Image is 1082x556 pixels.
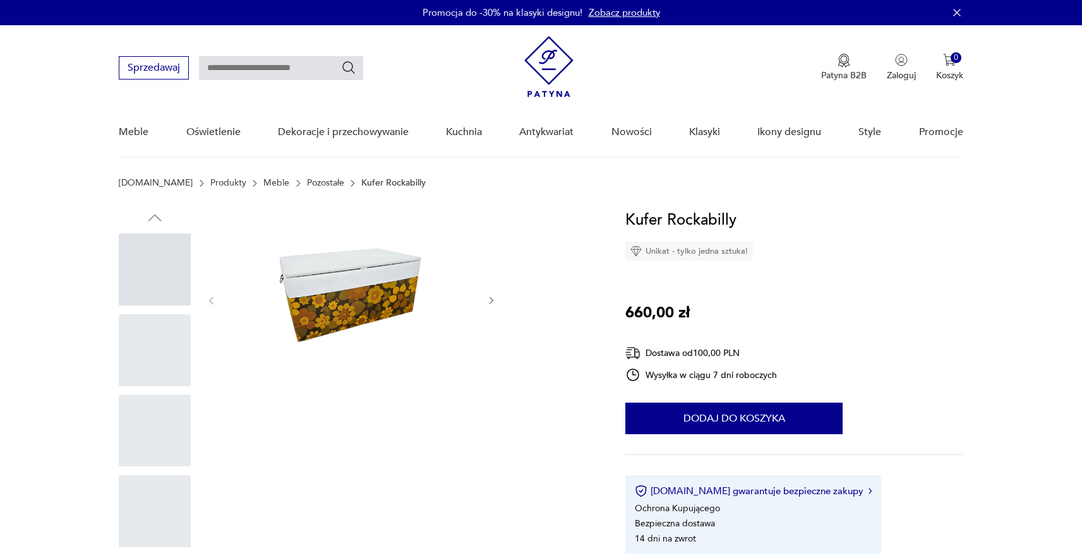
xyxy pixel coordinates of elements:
li: Ochrona Kupującego [635,502,720,514]
a: Pozostałe [307,178,344,188]
img: Ikona medalu [838,54,850,68]
img: Ikona diamentu [630,245,642,257]
img: Ikona certyfikatu [635,485,647,497]
button: Zaloguj [887,54,916,81]
p: 660,00 zł [625,301,690,325]
div: Dostawa od 100,00 PLN [625,345,777,361]
li: 14 dni na zwrot [635,533,696,545]
a: Dekoracje i przechowywanie [278,108,409,157]
a: Meble [263,178,289,188]
p: Koszyk [936,69,963,81]
button: Sprzedawaj [119,56,189,80]
img: Ikonka użytkownika [895,54,908,66]
h1: Kufer Rockabilly [625,208,736,232]
img: Ikona koszyka [943,54,956,66]
button: Szukaj [341,60,356,75]
p: Kufer Rockabilly [361,178,426,188]
button: 0Koszyk [936,54,963,81]
img: Zdjęcie produktu Kufer Rockabilly [229,208,473,391]
p: Zaloguj [887,69,916,81]
img: Ikona strzałki w prawo [869,488,872,494]
div: 0 [951,52,961,63]
div: Unikat - tylko jedna sztuka! [625,242,753,261]
a: Promocje [919,108,963,157]
img: Ikona dostawy [625,345,640,361]
a: Zobacz produkty [589,6,660,19]
img: Patyna - sklep z meblami i dekoracjami vintage [524,36,574,97]
p: Patyna B2B [821,69,867,81]
a: Style [858,108,881,157]
button: Dodaj do koszyka [625,403,843,434]
a: Produkty [210,178,246,188]
a: Sprzedawaj [119,64,189,73]
a: Ikony designu [757,108,821,157]
a: Ikona medaluPatyna B2B [821,54,867,81]
a: Meble [119,108,148,157]
p: Promocja do -30% na klasyki designu! [423,6,582,19]
a: Nowości [611,108,652,157]
a: Oświetlenie [186,108,241,157]
button: Patyna B2B [821,54,867,81]
div: Wysyłka w ciągu 7 dni roboczych [625,367,777,382]
a: [DOMAIN_NAME] [119,178,193,188]
a: Klasyki [689,108,720,157]
a: Kuchnia [446,108,482,157]
button: [DOMAIN_NAME] gwarantuje bezpieczne zakupy [635,485,872,497]
li: Bezpieczna dostawa [635,518,715,529]
a: Antykwariat [519,108,574,157]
